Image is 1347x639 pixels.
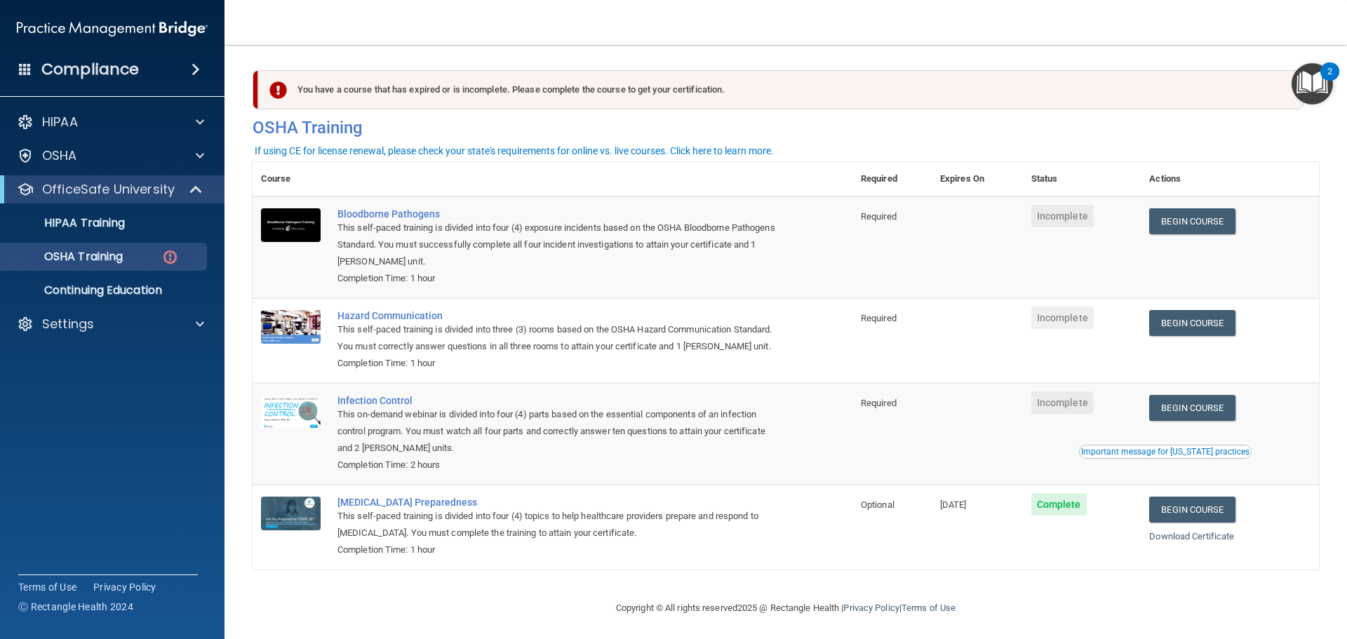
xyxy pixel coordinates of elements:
span: Required [861,313,897,323]
button: If using CE for license renewal, please check your state's requirements for online vs. live cours... [253,144,776,158]
div: This on-demand webinar is divided into four (4) parts based on the essential components of an inf... [337,406,782,457]
a: HIPAA [17,114,204,130]
button: Open Resource Center, 2 new notifications [1292,63,1333,105]
span: Optional [861,499,894,510]
span: Incomplete [1031,391,1094,414]
span: Ⓒ Rectangle Health 2024 [18,600,133,614]
span: Complete [1031,493,1087,516]
a: Download Certificate [1149,531,1234,542]
p: OSHA [42,147,77,164]
a: Begin Course [1149,208,1235,234]
a: [MEDICAL_DATA] Preparedness [337,497,782,508]
p: OfficeSafe University [42,181,175,198]
div: 2 [1327,72,1332,90]
div: If using CE for license renewal, please check your state's requirements for online vs. live cours... [255,146,774,156]
a: OfficeSafe University [17,181,203,198]
th: Actions [1141,162,1319,196]
div: Copyright © All rights reserved 2025 @ Rectangle Health | | [530,586,1042,631]
a: Terms of Use [902,603,956,613]
p: HIPAA Training [9,216,125,230]
div: Completion Time: 1 hour [337,542,782,558]
div: This self-paced training is divided into four (4) exposure incidents based on the OSHA Bloodborne... [337,220,782,270]
p: Continuing Education [9,283,201,297]
span: Required [861,211,897,222]
span: Required [861,398,897,408]
p: OSHA Training [9,250,123,264]
p: Settings [42,316,94,332]
div: Completion Time: 1 hour [337,355,782,372]
th: Status [1023,162,1141,196]
h4: Compliance [41,60,139,79]
p: HIPAA [42,114,78,130]
img: PMB logo [17,15,208,43]
div: Completion Time: 1 hour [337,270,782,287]
img: danger-circle.6113f641.png [161,248,179,266]
div: Completion Time: 2 hours [337,457,782,473]
a: Terms of Use [18,580,76,594]
a: Privacy Policy [843,603,899,613]
a: Privacy Policy [93,580,156,594]
a: Infection Control [337,395,782,406]
a: Settings [17,316,204,332]
a: Bloodborne Pathogens [337,208,782,220]
a: Hazard Communication [337,310,782,321]
th: Required [852,162,932,196]
div: Important message for [US_STATE] practices [1081,448,1249,456]
img: exclamation-circle-solid-danger.72ef9ffc.png [269,81,287,99]
th: Course [253,162,329,196]
div: You have a course that has expired or is incomplete. Please complete the course to get your certi... [258,70,1304,109]
a: OSHA [17,147,204,164]
div: This self-paced training is divided into four (4) topics to help healthcare providers prepare and... [337,508,782,542]
a: Begin Course [1149,310,1235,336]
button: Read this if you are a dental practitioner in the state of CA [1079,445,1252,459]
h4: OSHA Training [253,118,1319,137]
div: This self-paced training is divided into three (3) rooms based on the OSHA Hazard Communication S... [337,321,782,355]
span: Incomplete [1031,205,1094,227]
span: Incomplete [1031,307,1094,329]
th: Expires On [932,162,1023,196]
a: Begin Course [1149,395,1235,421]
span: [DATE] [940,499,967,510]
a: Begin Course [1149,497,1235,523]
